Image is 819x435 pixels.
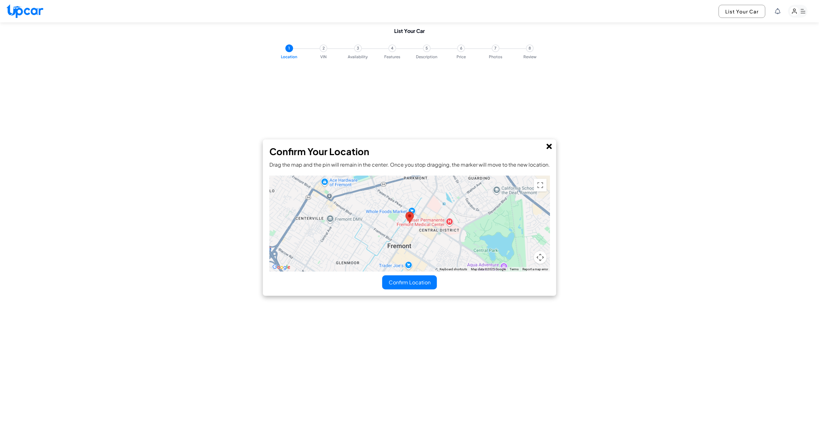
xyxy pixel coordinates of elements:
span: Location [281,55,297,59]
a: Report a map error [522,267,548,271]
button: Map camera controls [534,251,547,264]
div: 8 [526,44,534,52]
p: Drag the map and the pin will remain in the center. Once you stop dragging, the marker will move ... [269,160,550,169]
div: 2 [320,44,327,52]
img: Google [271,263,292,271]
span: Map data ©2025 Google [471,267,506,271]
span: VIN [320,55,327,59]
div: 1 [285,44,293,52]
button: Toggle fullscreen view [534,178,547,191]
img: Upcar Logo [6,4,43,18]
button: Confirm Location [382,275,437,289]
span: Features [384,55,400,59]
button: Keyboard shortcuts [440,267,467,271]
strong: List Your Car [218,27,601,35]
span: Price [457,55,466,59]
span: Photos [489,55,502,59]
a: Open this area in Google Maps (opens a new window) [271,263,292,271]
div: 7 [492,44,499,52]
div: 6 [457,44,465,52]
button: List Your Car [719,5,765,18]
span: Availability [348,55,368,59]
div: 3 [354,44,362,52]
span: Description [416,55,437,59]
span: Review [523,55,537,59]
div: 5 [423,44,431,52]
div: 4 [388,44,396,52]
a: Terms (opens in new tab) [510,267,519,271]
h3: Confirm Your Location [269,146,550,157]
